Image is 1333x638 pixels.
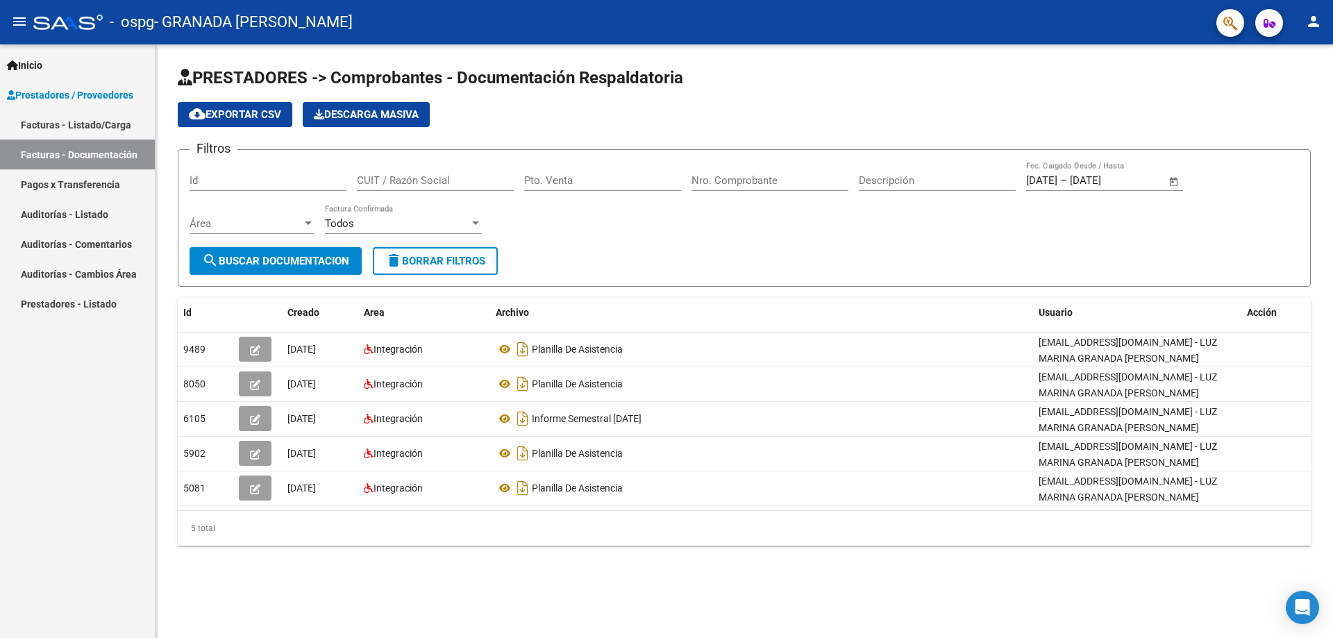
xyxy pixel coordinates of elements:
[374,448,423,459] span: Integración
[202,255,349,267] span: Buscar Documentacion
[287,378,316,389] span: [DATE]
[1247,307,1277,318] span: Acción
[374,482,423,494] span: Integración
[364,307,385,318] span: Area
[1033,298,1241,328] datatable-header-cell: Usuario
[514,338,532,360] i: Descargar documento
[374,378,423,389] span: Integración
[183,482,206,494] span: 5081
[1039,406,1217,433] span: [EMAIL_ADDRESS][DOMAIN_NAME] - LUZ MARINA GRANADA [PERSON_NAME]
[183,344,206,355] span: 9489
[385,255,485,267] span: Borrar Filtros
[532,413,642,424] span: Informe Semestral [DATE]
[514,477,532,499] i: Descargar documento
[1070,174,1137,187] input: Fecha fin
[1026,174,1057,187] input: Fecha inicio
[373,247,498,275] button: Borrar Filtros
[532,448,623,459] span: Planilla De Asistencia
[374,344,423,355] span: Integración
[110,7,154,37] span: - ospg
[385,252,402,269] mat-icon: delete
[1060,174,1067,187] span: –
[190,247,362,275] button: Buscar Documentacion
[1039,337,1217,364] span: [EMAIL_ADDRESS][DOMAIN_NAME] - LUZ MARINA GRANADA [PERSON_NAME]
[178,68,683,87] span: PRESTADORES -> Comprobantes - Documentación Respaldatoria
[374,413,423,424] span: Integración
[7,87,133,103] span: Prestadores / Proveedores
[189,106,206,122] mat-icon: cloud_download
[183,413,206,424] span: 6105
[287,448,316,459] span: [DATE]
[303,102,430,127] app-download-masive: Descarga masiva de comprobantes (adjuntos)
[1039,371,1217,398] span: [EMAIL_ADDRESS][DOMAIN_NAME] - LUZ MARINA GRANADA [PERSON_NAME]
[1039,307,1073,318] span: Usuario
[1166,174,1182,190] button: Open calendar
[532,344,623,355] span: Planilla De Asistencia
[202,252,219,269] mat-icon: search
[303,102,430,127] button: Descarga Masiva
[325,217,354,230] span: Todos
[1039,441,1217,468] span: [EMAIL_ADDRESS][DOMAIN_NAME] - LUZ MARINA GRANADA [PERSON_NAME]
[514,408,532,430] i: Descargar documento
[183,378,206,389] span: 8050
[532,378,623,389] span: Planilla De Asistencia
[178,102,292,127] button: Exportar CSV
[190,217,302,230] span: Área
[189,108,281,121] span: Exportar CSV
[358,298,490,328] datatable-header-cell: Area
[1039,476,1217,503] span: [EMAIL_ADDRESS][DOMAIN_NAME] - LUZ MARINA GRANADA [PERSON_NAME]
[287,482,316,494] span: [DATE]
[287,307,319,318] span: Creado
[178,298,233,328] datatable-header-cell: Id
[1286,591,1319,624] div: Open Intercom Messenger
[183,307,192,318] span: Id
[514,373,532,395] i: Descargar documento
[282,298,358,328] datatable-header-cell: Creado
[514,442,532,464] i: Descargar documento
[178,511,1311,546] div: 5 total
[154,7,353,37] span: - GRANADA [PERSON_NAME]
[496,307,529,318] span: Archivo
[532,482,623,494] span: Planilla De Asistencia
[183,448,206,459] span: 5902
[287,413,316,424] span: [DATE]
[1241,298,1311,328] datatable-header-cell: Acción
[11,13,28,30] mat-icon: menu
[190,139,237,158] h3: Filtros
[490,298,1033,328] datatable-header-cell: Archivo
[287,344,316,355] span: [DATE]
[1305,13,1322,30] mat-icon: person
[7,58,42,73] span: Inicio
[314,108,419,121] span: Descarga Masiva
